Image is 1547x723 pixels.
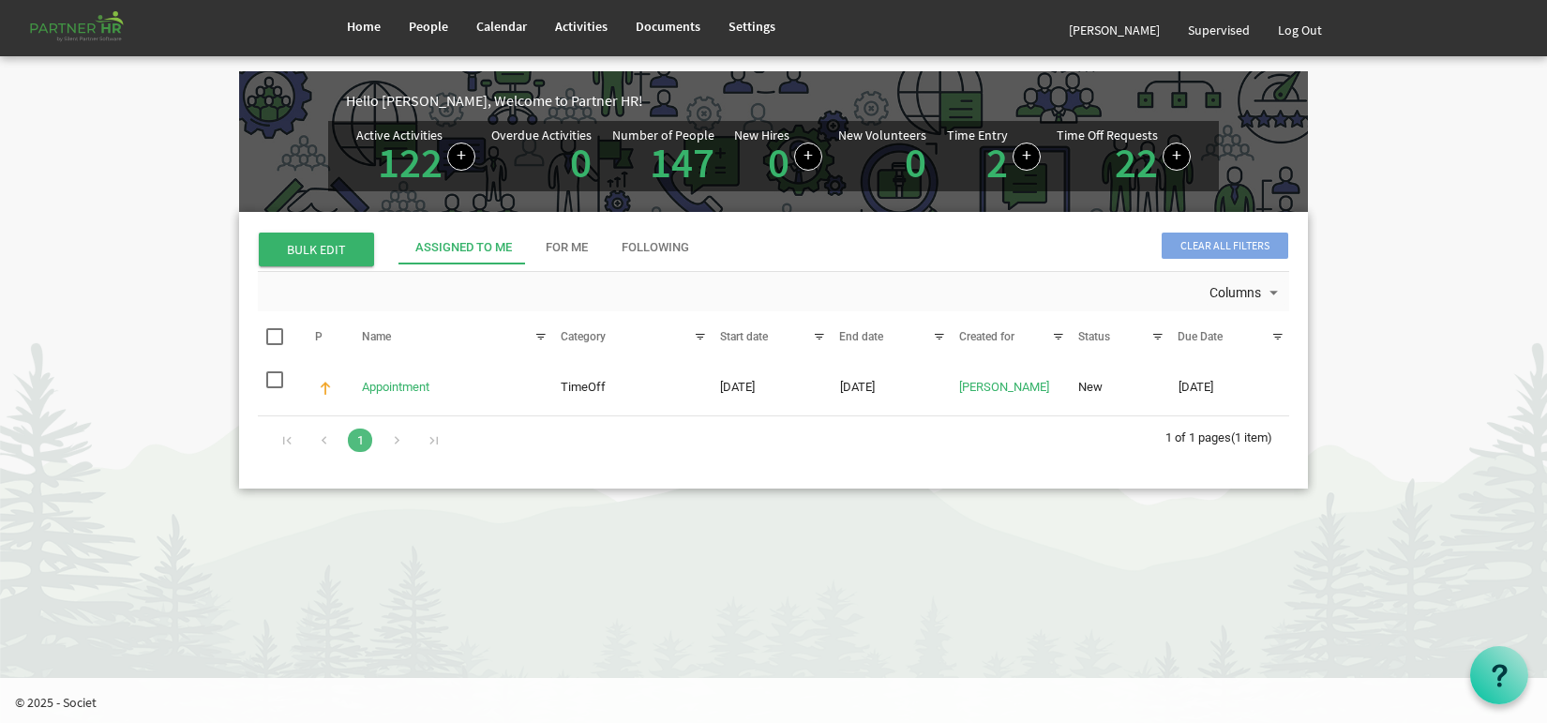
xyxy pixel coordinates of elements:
[1165,430,1231,444] span: 1 of 1 pages
[570,136,592,188] a: 0
[986,136,1008,188] a: 2
[552,366,712,410] td: TimeOff column header Category
[1115,136,1158,188] a: 22
[1070,366,1169,410] td: New column header Status
[317,380,334,397] img: Medium Priority
[275,426,300,452] div: Go to first page
[1264,4,1336,56] a: Log Out
[384,426,410,452] div: Go to next page
[832,366,951,410] td: 11/20/2025 column header End date
[1057,128,1158,142] div: Time Off Requests
[1163,143,1191,171] a: Create a new time off request
[612,128,719,184] div: Total number of active people in Partner HR
[612,128,714,142] div: Number of People
[362,330,391,343] span: Name
[476,18,527,35] span: Calendar
[794,143,822,171] a: Add new person to Partner HR
[409,18,448,35] span: People
[259,233,374,266] span: BULK EDIT
[947,128,1008,142] div: Time Entry
[1178,330,1223,343] span: Due Date
[951,366,1070,410] td: Laura Conway is template cell column header Created for
[378,136,443,188] a: 122
[347,18,381,35] span: Home
[636,18,700,35] span: Documents
[1013,143,1041,171] a: Log hours
[1231,430,1272,444] span: (1 item)
[947,128,1041,184] div: Number of Time Entries
[555,18,608,35] span: Activities
[720,330,768,343] span: Start date
[561,330,606,343] span: Category
[622,239,689,257] div: Following
[905,136,926,188] a: 0
[1057,128,1191,184] div: Number of active time off requests
[1208,281,1263,305] span: Columns
[1078,330,1110,343] span: Status
[1162,233,1288,259] span: Clear all filters
[491,128,596,184] div: Activities assigned to you for which the Due Date is passed
[1055,4,1174,56] a: [PERSON_NAME]
[650,136,714,188] a: 147
[15,693,1547,712] p: © 2025 - Societ
[398,231,1430,264] div: tab-header
[346,90,1308,112] div: Hello [PERSON_NAME], Welcome to Partner HR!
[1174,4,1264,56] a: Supervised
[768,136,789,188] a: 0
[1170,366,1289,410] td: 11/20/2025 column header Due Date
[1206,272,1286,311] div: Columns
[959,380,1049,394] a: [PERSON_NAME]
[728,18,775,35] span: Settings
[712,366,831,410] td: 11/20/2025 column header Start date
[297,366,353,410] td: is template cell column header P
[348,429,372,452] a: Goto Page 1
[258,366,297,410] td: checkbox
[415,239,512,257] div: Assigned To Me
[734,128,822,184] div: People hired in the last 7 days
[838,128,931,184] div: Volunteer hired in the last 7 days
[734,128,789,142] div: New Hires
[311,426,337,452] div: Go to previous page
[353,366,552,410] td: Appointment is template cell column header Name
[959,330,1014,343] span: Created for
[362,380,429,394] a: Appointment
[315,330,323,343] span: P
[356,128,443,142] div: Active Activities
[838,128,926,142] div: New Volunteers
[1188,22,1250,38] span: Supervised
[1206,281,1286,306] button: Columns
[356,128,475,184] div: Number of active Activities in Partner HR
[447,143,475,171] a: Create a new Activity
[491,128,592,142] div: Overdue Activities
[546,239,588,257] div: For Me
[1165,416,1289,456] div: 1 of 1 pages (1 item)
[421,426,446,452] div: Go to last page
[839,330,883,343] span: End date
